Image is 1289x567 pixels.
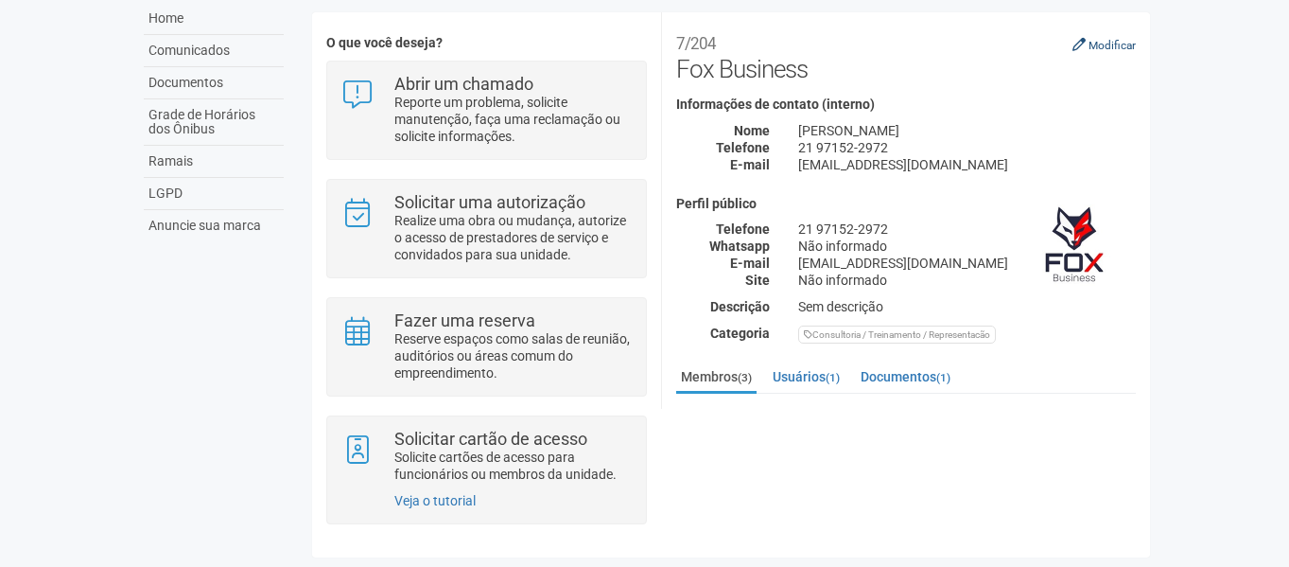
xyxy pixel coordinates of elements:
[394,493,476,508] a: Veja o tutorial
[716,221,770,237] strong: Telefone
[1027,197,1122,292] img: business.png
[394,94,632,145] p: Reporte um problema, solicite manutenção, faça uma reclamação ou solicite informações.
[394,310,535,330] strong: Fazer uma reserva
[144,178,284,210] a: LGPD
[341,194,632,263] a: Solicitar uma autorização Realize uma obra ou mudança, autorize o acesso de prestadores de serviç...
[394,74,533,94] strong: Abrir um chamado
[784,255,1150,272] div: [EMAIL_ADDRESS][DOMAIN_NAME]
[394,330,632,381] p: Reserve espaços como salas de reunião, auditórios ou áreas comum do empreendimento.
[784,298,1150,315] div: Sem descrição
[710,299,770,314] strong: Descrição
[394,429,587,449] strong: Solicitar cartão de acesso
[734,123,770,138] strong: Nome
[730,157,770,172] strong: E-mail
[716,140,770,155] strong: Telefone
[784,156,1150,173] div: [EMAIL_ADDRESS][DOMAIN_NAME]
[676,27,1136,83] h2: Fox Business
[144,146,284,178] a: Ramais
[144,3,284,35] a: Home
[341,76,632,145] a: Abrir um chamado Reporte um problema, solicite manutenção, faça uma reclamação ou solicite inform...
[676,409,1136,426] strong: Membros
[798,326,996,344] div: Consultoria / Treinamento / Representacão
[676,34,716,53] small: 7/204
[144,67,284,99] a: Documentos
[144,210,284,241] a: Anuncie sua marca
[394,192,585,212] strong: Solicitar uma autorização
[768,363,845,391] a: Usuários(1)
[676,97,1136,112] h4: Informações de contato (interno)
[784,139,1150,156] div: 21 97152-2972
[936,371,950,384] small: (1)
[784,221,1150,238] div: 21 97152-2972
[738,371,752,384] small: (3)
[784,122,1150,139] div: [PERSON_NAME]
[394,212,632,263] p: Realize uma obra ou mudança, autorize o acesso de prestadores de serviço e convidados para sua un...
[676,197,1136,211] h4: Perfil público
[144,35,284,67] a: Comunicados
[676,363,757,394] a: Membros(3)
[394,449,632,483] p: Solicite cartões de acesso para funcionários ou membros da unidade.
[1089,39,1136,52] small: Modificar
[710,326,770,341] strong: Categoria
[784,238,1150,255] div: Não informado
[341,312,632,381] a: Fazer uma reserva Reserve espaços como salas de reunião, auditórios ou áreas comum do empreendime...
[326,36,647,50] h4: O que você deseja?
[784,272,1150,289] div: Não informado
[1072,37,1136,52] a: Modificar
[745,273,770,288] strong: Site
[856,363,955,391] a: Documentos(1)
[730,256,770,271] strong: E-mail
[341,431,632,483] a: Solicitar cartão de acesso Solicite cartões de acesso para funcionários ou membros da unidade.
[144,99,284,146] a: Grade de Horários dos Ônibus
[709,239,770,254] strong: Whatsapp
[826,371,840,384] small: (1)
